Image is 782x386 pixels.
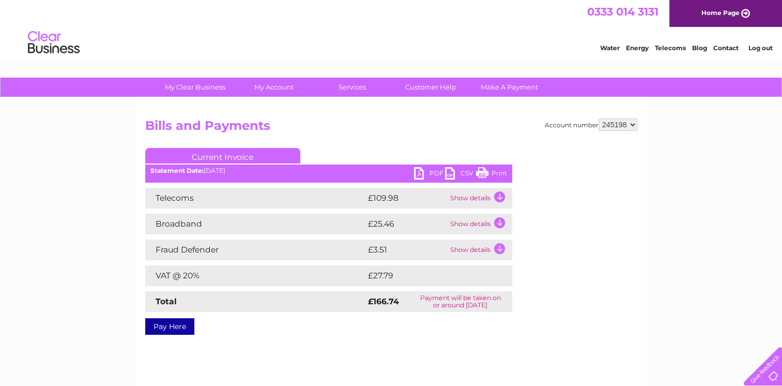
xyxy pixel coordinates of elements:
a: Pay Here [145,318,194,335]
div: [DATE] [145,167,512,174]
td: £3.51 [365,240,448,260]
a: Energy [626,44,649,52]
td: Show details [448,188,512,209]
a: Customer Help [388,78,473,97]
a: PDF [414,167,445,182]
td: Broadband [145,214,365,234]
a: 0333 014 3131 [587,5,658,18]
a: Print [476,167,507,182]
td: Payment will be taken on or around [DATE] [409,291,512,312]
img: logo.png [27,27,80,58]
b: Statement Date: [150,167,204,174]
strong: Total [156,296,177,306]
h2: Bills and Payments [145,118,637,138]
strong: £166.74 [368,296,399,306]
td: Fraud Defender [145,240,365,260]
td: Telecoms [145,188,365,209]
a: Current Invoice [145,148,300,164]
td: VAT @ 20% [145,265,365,286]
div: Clear Business is a trading name of Verastar Limited (registered in [GEOGRAPHIC_DATA] No. 3667643... [147,6,636,50]
a: My Clear Business [152,78,238,97]
a: Water [600,44,620,52]
td: £109.98 [365,188,448,209]
a: My Account [231,78,316,97]
div: Account number [545,118,637,131]
a: CSV [445,167,476,182]
td: £27.79 [365,265,491,286]
a: Log out [748,44,772,52]
a: Contact [713,44,739,52]
td: £25.46 [365,214,448,234]
a: Blog [692,44,707,52]
td: Show details [448,214,512,234]
a: Services [310,78,395,97]
a: Telecoms [655,44,686,52]
a: Make A Payment [467,78,552,97]
td: Show details [448,240,512,260]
